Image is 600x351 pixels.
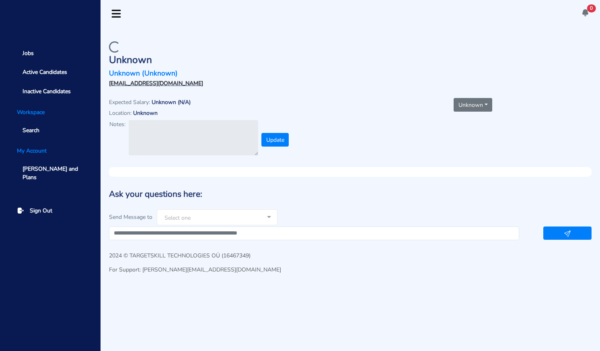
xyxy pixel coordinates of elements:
[164,214,191,222] span: Select one
[454,98,492,112] button: Unknown
[581,8,590,19] a: 0
[11,161,89,186] a: [PERSON_NAME] and Plans
[23,49,34,57] span: Jobs
[133,110,158,117] p: Unknown
[109,120,125,129] p: Notes:
[109,109,132,117] p: Location:
[587,4,596,12] span: 0
[109,54,152,66] p: Unknown
[23,165,84,182] span: [PERSON_NAME] and Plans
[11,83,89,100] a: Inactive Candidates
[261,133,289,147] button: Update
[23,87,71,96] span: Inactive Candidates
[109,68,178,78] a: Unknown (Unknown)
[23,68,67,76] span: Active Candidates
[11,108,89,116] li: Workspace
[109,98,150,106] p: Expected Salary:
[11,122,89,139] a: Search
[152,99,191,106] p: Unknown (N/A)
[30,206,52,215] span: Sign Out
[109,227,592,240] div: ​​
[109,80,203,87] a: [EMAIL_ADDRESS][DOMAIN_NAME]
[11,147,89,155] li: My Account
[109,189,592,199] h4: Ask your questions here:
[109,251,281,260] p: 2024 © TARGETSKILL TECHNOLOGIES OÜ (16467349)
[11,45,89,61] a: Jobs
[109,213,152,221] span: Send Message to
[109,265,281,274] p: For Support: [PERSON_NAME][EMAIL_ADDRESS][DOMAIN_NAME]
[11,64,89,81] a: Active Candidates
[23,126,39,135] span: Search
